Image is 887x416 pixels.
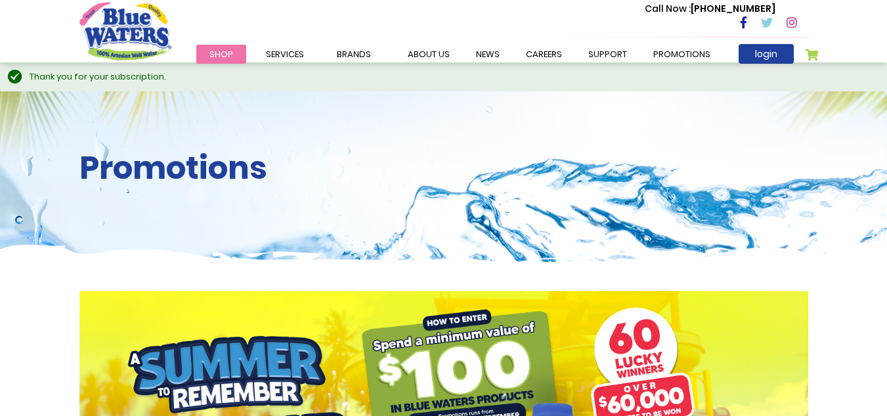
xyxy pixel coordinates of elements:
[513,45,575,64] a: careers
[209,48,233,60] span: Shop
[640,45,724,64] a: Promotions
[79,2,171,60] a: store logo
[645,2,775,16] p: [PHONE_NUMBER]
[337,48,371,60] span: Brands
[30,70,874,83] div: Thank you for your subscription.
[575,45,640,64] a: support
[739,44,794,64] a: login
[266,48,304,60] span: Services
[395,45,463,64] a: about us
[79,149,808,187] h2: Promotions
[463,45,513,64] a: News
[645,2,691,15] span: Call Now :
